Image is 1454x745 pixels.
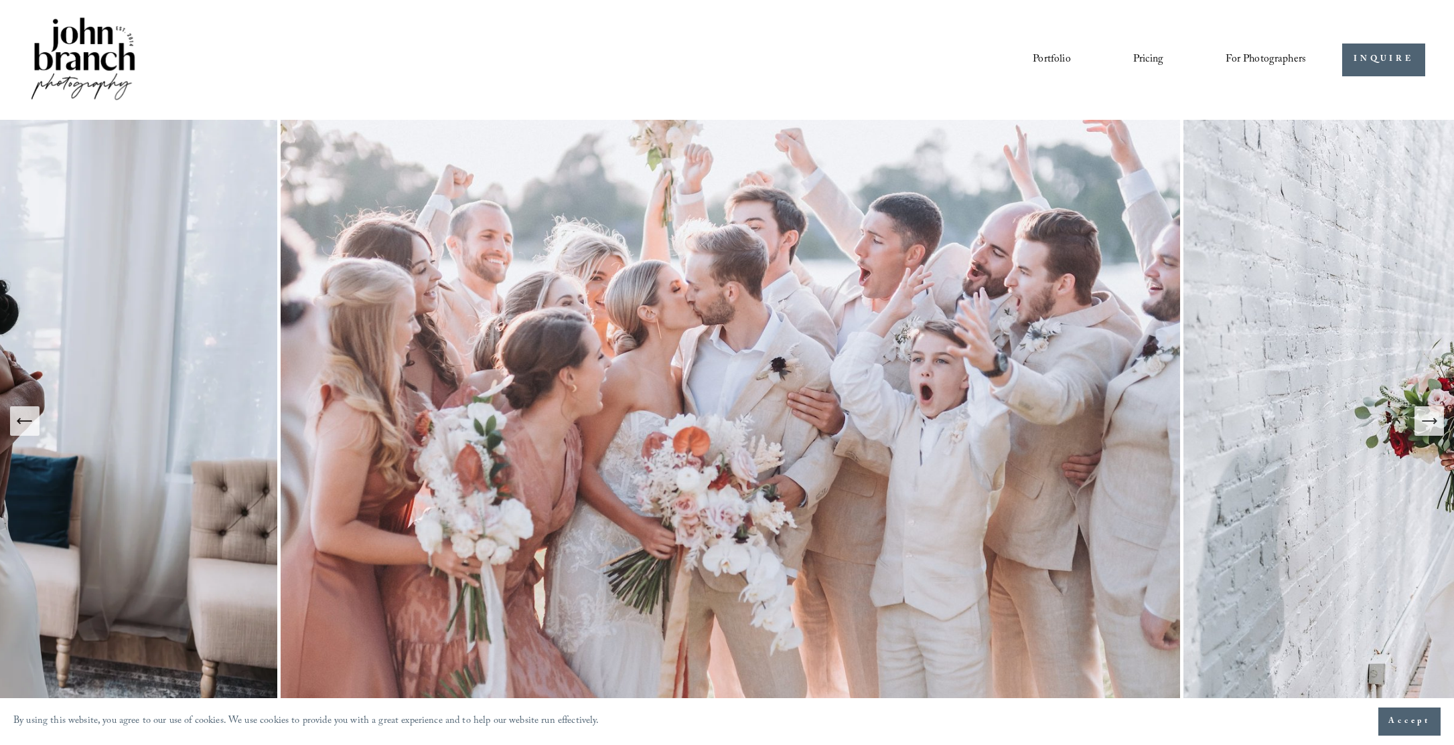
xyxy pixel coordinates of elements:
[1378,708,1441,736] button: Accept
[1388,715,1431,728] span: Accept
[10,406,40,436] button: Previous Slide
[29,15,137,105] img: John Branch IV Photography
[1342,44,1425,76] a: INQUIRE
[1033,48,1070,71] a: Portfolio
[1414,406,1444,436] button: Next Slide
[13,712,599,732] p: By using this website, you agree to our use of cookies. We use cookies to provide you with a grea...
[1133,48,1163,71] a: Pricing
[277,120,1183,724] img: A wedding party celebrating outdoors, featuring a bride and groom kissing amidst cheering bridesm...
[1226,48,1306,71] a: folder dropdown
[1226,50,1306,70] span: For Photographers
